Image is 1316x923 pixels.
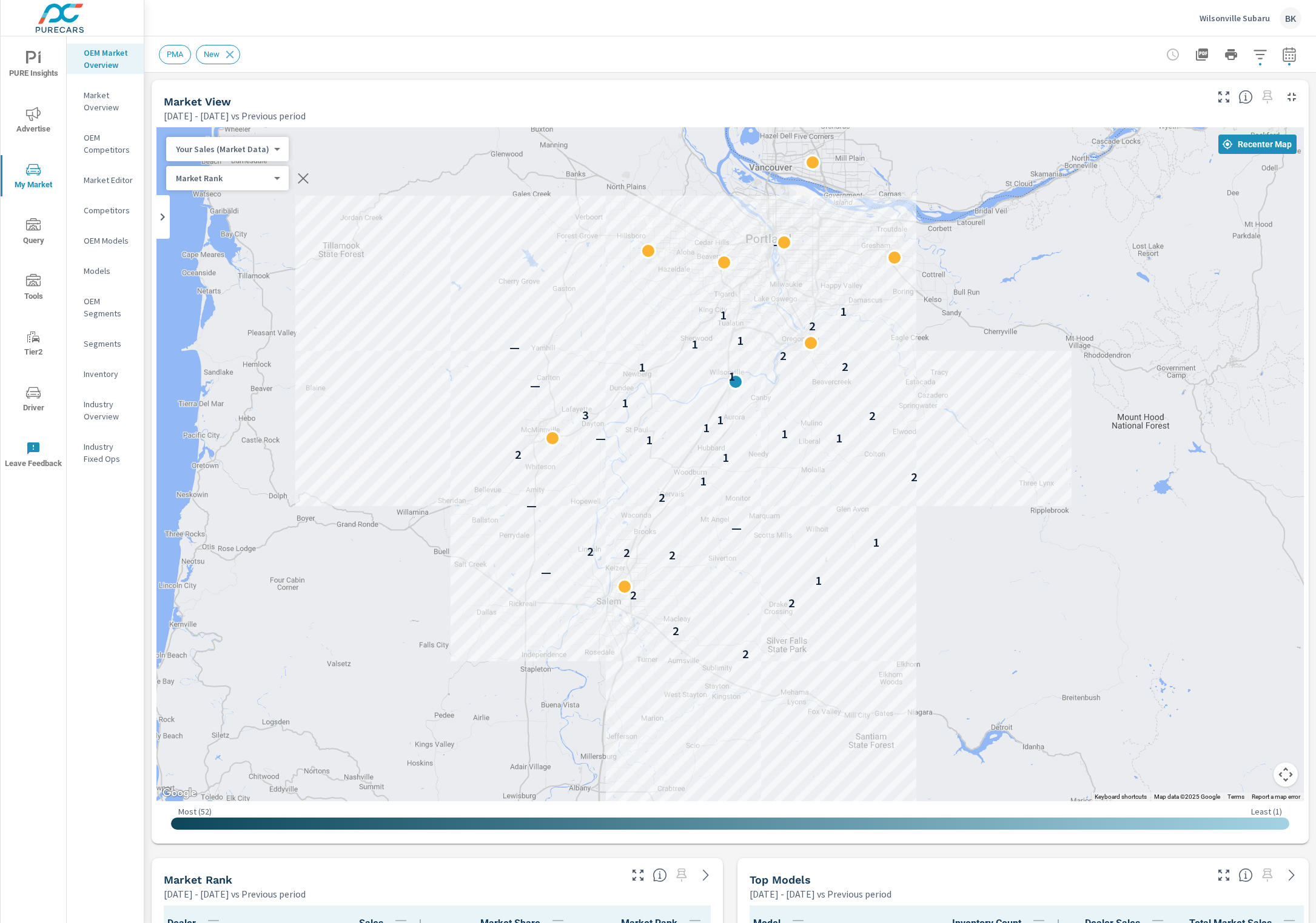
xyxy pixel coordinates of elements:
[630,588,637,602] p: 2
[159,50,190,59] span: PMA
[731,521,742,535] p: —
[673,624,679,638] p: 2
[750,887,891,901] p: [DATE] - [DATE] vs Previous period
[587,544,594,559] p: 2
[659,490,665,505] p: 2
[84,338,134,350] p: Segments
[623,545,630,560] p: 2
[1238,868,1253,882] span: Find the biggest opportunities within your model lineup nationwide. [Source: Market registration ...
[166,144,279,155] div: Your Sales (Market Data)
[1095,793,1147,801] button: Keyboard shortcuts
[4,385,62,415] span: Driver
[67,395,144,425] div: Industry Overview
[67,44,144,74] div: OEM Market Overview
[1223,139,1292,150] span: Recenter Map
[720,308,727,322] p: 1
[159,785,200,801] a: Open this area in Google Maps (opens a new window)
[84,398,134,422] p: Industry Overview
[842,359,848,374] p: 2
[176,173,269,184] p: Market Rank
[67,232,144,250] div: OEM Models
[67,292,144,322] div: OEM Segments
[164,873,232,886] h5: Market Rank
[67,365,144,383] div: Inventory
[911,470,918,484] p: 2
[67,201,144,219] div: Competitors
[809,319,816,333] p: 2
[728,369,735,384] p: 1
[84,89,134,113] p: Market Overview
[67,86,144,116] div: Market Overview
[742,647,749,661] p: 2
[176,144,269,155] p: Your Sales (Market Data)
[4,51,62,81] span: PURE Insights
[691,337,698,352] p: 1
[4,274,62,304] span: Tools
[84,265,134,277] p: Models
[164,95,231,108] h5: Market View
[773,237,784,252] p: —
[1214,865,1234,885] button: Make Fullscreen
[1252,793,1300,800] a: Report a map error
[869,408,876,423] p: 2
[196,45,240,64] div: New
[166,173,279,184] div: Your Sales (Market Data)
[530,378,540,393] p: —
[84,235,134,247] p: OEM Models
[541,565,551,579] p: —
[67,171,144,189] div: Market Editor
[737,333,744,348] p: 1
[1282,87,1301,107] button: Minimize Widget
[788,596,795,610] p: 2
[526,498,537,513] p: —
[84,174,134,186] p: Market Editor
[1251,806,1282,817] p: Least ( 1 )
[582,408,589,422] p: 3
[750,873,811,886] h5: Top Models
[67,128,144,159] div: OEM Competitors
[653,868,667,882] span: Market Rank shows you how you rank, in terms of sales, to other dealerships in your market. “Mark...
[1,36,66,482] div: nav menu
[4,107,62,136] span: Advertise
[700,474,707,488] p: 1
[1280,7,1301,29] div: BK
[639,360,645,375] p: 1
[628,865,648,885] button: Make Fullscreen
[4,162,62,192] span: My Market
[1214,87,1234,107] button: Make Fullscreen
[1219,42,1243,67] button: Print Report
[1238,90,1253,104] span: Find the biggest opportunities in your market for your inventory. Understand by postal code where...
[164,887,306,901] p: [DATE] - [DATE] vs Previous period
[1200,13,1270,24] p: Wilsonville Subaru
[84,368,134,380] p: Inventory
[84,441,134,465] p: Industry Fixed Ops
[1248,42,1272,67] button: Apply Filters
[159,785,200,801] img: Google
[196,50,227,59] span: New
[1227,793,1244,800] a: Terms (opens in new tab)
[717,413,723,427] p: 1
[815,573,822,588] p: 1
[669,548,676,562] p: 2
[1190,42,1214,67] button: "Export Report to PDF"
[515,447,522,462] p: 2
[836,430,842,445] p: 1
[646,433,653,447] p: 1
[4,441,62,471] span: Leave Feedback
[873,535,879,550] p: 1
[67,335,144,353] div: Segments
[1258,87,1277,107] span: Select a preset date range to save this widget
[622,396,628,410] p: 1
[696,865,716,885] a: See more details in report
[1218,135,1297,154] button: Recenter Map
[703,421,710,435] p: 1
[84,132,134,156] p: OEM Competitors
[84,204,134,216] p: Competitors
[84,295,134,319] p: OEM Segments
[780,348,787,363] p: 2
[1277,42,1301,67] button: Select Date Range
[1274,762,1298,787] button: Map camera controls
[722,450,729,465] p: 1
[4,218,62,248] span: Query
[1282,865,1301,885] a: See more details in report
